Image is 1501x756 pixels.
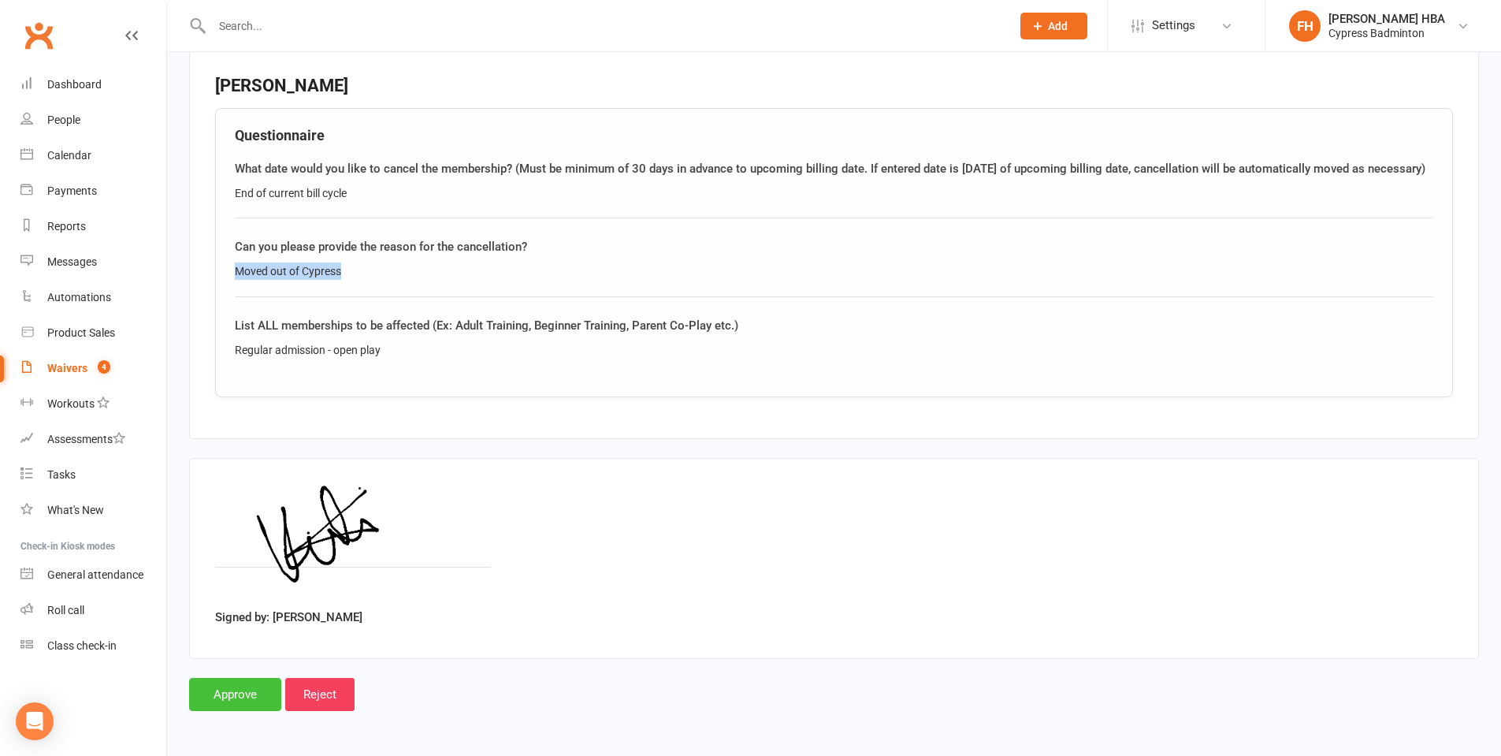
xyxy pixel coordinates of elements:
a: General attendance kiosk mode [20,557,166,593]
h4: Questionnaire [235,128,1433,143]
div: Tasks [47,468,76,481]
a: Automations [20,280,166,315]
div: List ALL memberships to be affected (Ex: Adult Training, Beginner Training, Parent Co-Play etc.) [235,316,1433,335]
div: Can you please provide the reason for the cancellation? [235,237,1433,256]
div: What's New [47,504,104,516]
span: Add [1048,20,1068,32]
div: Assessments [47,433,125,445]
a: Product Sales [20,315,166,351]
div: Class check-in [47,639,117,652]
input: Approve [189,678,281,711]
a: People [20,102,166,138]
div: People [47,114,80,126]
div: Reports [47,220,86,233]
a: Class kiosk mode [20,628,166,664]
a: What's New [20,493,166,528]
div: Workouts [47,397,95,410]
div: Payments [47,184,97,197]
a: Calendar [20,138,166,173]
div: General attendance [47,568,143,581]
a: Tasks [20,457,166,493]
input: Reject [285,678,355,711]
a: Assessments [20,422,166,457]
div: [PERSON_NAME] HBA [1328,12,1445,26]
div: Roll call [47,604,84,616]
div: Waivers [47,362,87,374]
a: Roll call [20,593,166,628]
div: Product Sales [47,326,115,339]
div: Cypress Badminton [1328,26,1445,40]
div: Open Intercom Messenger [16,702,54,740]
div: End of current bill cycle [235,184,1433,202]
input: Search... [207,15,1000,37]
a: Clubworx [19,16,58,55]
div: Automations [47,291,111,304]
a: Payments [20,173,166,209]
label: Signed by: [PERSON_NAME] [215,608,362,627]
a: Dashboard [20,67,166,102]
div: Regular admission - open play [235,341,1433,359]
div: Messages [47,255,97,268]
h3: [PERSON_NAME] [215,76,1453,95]
span: 4 [98,360,110,374]
div: Calendar [47,149,91,162]
button: Add [1020,13,1087,39]
span: Settings [1152,8,1195,43]
a: Reports [20,209,166,244]
div: Dashboard [47,78,102,91]
img: image1760123865.png [215,484,491,602]
a: Messages [20,244,166,280]
div: What date would you like to cancel the membership? (Must be minimum of 30 days in advance to upco... [235,159,1433,178]
div: FH [1289,10,1321,42]
a: Waivers 4 [20,351,166,386]
div: Moved out of Cypress [235,263,1433,280]
a: Workouts [20,386,166,422]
